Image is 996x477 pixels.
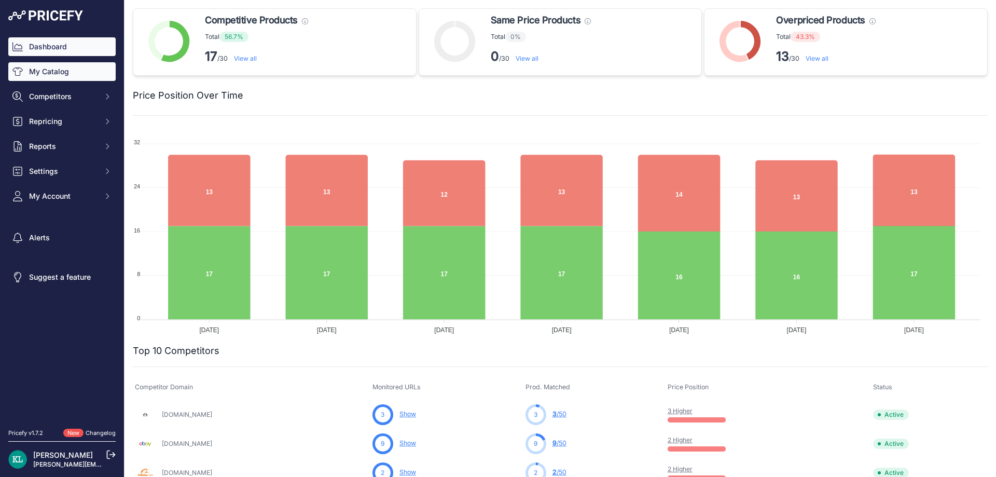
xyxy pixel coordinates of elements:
a: 2 Higher [668,465,693,473]
a: 9/50 [552,439,566,447]
a: 3/50 [552,410,566,418]
button: Reports [8,137,116,156]
span: Monitored URLs [372,383,421,391]
a: My Catalog [8,62,116,81]
tspan: [DATE] [199,326,219,334]
span: Prod. Matched [525,383,570,391]
a: Dashboard [8,37,116,56]
strong: 17 [205,49,217,64]
nav: Sidebar [8,37,116,416]
span: Active [873,439,909,449]
tspan: [DATE] [669,326,689,334]
a: [DOMAIN_NAME] [162,411,212,418]
span: My Account [29,191,97,201]
p: Total [205,32,308,42]
span: New [63,429,84,438]
a: 2/50 [552,468,566,476]
p: Total [491,32,591,42]
p: /30 [776,48,875,65]
span: Competitive Products [205,13,298,28]
button: Settings [8,162,116,181]
span: 0% [505,32,526,42]
span: 2 [552,468,557,476]
tspan: 16 [134,227,140,234]
a: [PERSON_NAME][EMAIL_ADDRESS][DOMAIN_NAME] [33,460,193,468]
span: 3 [552,410,557,418]
button: My Account [8,187,116,206]
a: [PERSON_NAME] [33,451,93,459]
a: Show [399,439,416,447]
a: Suggest a feature [8,268,116,287]
span: 56.7% [219,32,248,42]
a: Show [399,410,416,418]
a: [DOMAIN_NAME] [162,469,212,476]
h2: Top 10 Competitors [133,344,219,358]
span: Active [873,410,909,420]
span: Status [873,383,892,391]
a: 3 Higher [668,407,693,415]
span: Reports [29,141,97,152]
span: 3 [381,410,384,419]
p: Total [776,32,875,42]
tspan: 32 [134,139,140,145]
tspan: [DATE] [434,326,454,334]
tspan: [DATE] [787,326,807,334]
span: Competitor Domain [135,383,193,391]
tspan: [DATE] [317,326,337,334]
tspan: [DATE] [904,326,924,334]
span: Overpriced Products [776,13,865,28]
button: Competitors [8,87,116,106]
span: Competitors [29,91,97,102]
button: Repricing [8,112,116,131]
a: View all [806,54,828,62]
span: 43.3% [791,32,820,42]
span: 9 [534,439,537,448]
a: 2 Higher [668,436,693,444]
tspan: 8 [137,271,140,277]
span: 9 [381,439,384,448]
strong: 13 [776,49,789,64]
a: Show [399,468,416,476]
strong: 0 [491,49,499,64]
a: [DOMAIN_NAME] [162,440,212,447]
span: Same Price Products [491,13,580,28]
span: 9 [552,439,557,447]
span: Price Position [668,383,709,391]
img: Pricefy Logo [8,10,83,21]
span: 3 [534,410,537,419]
a: View all [234,54,257,62]
a: View all [516,54,538,62]
p: /30 [491,48,591,65]
span: Repricing [29,116,97,127]
tspan: [DATE] [552,326,572,334]
div: Pricefy v1.7.2 [8,429,43,438]
tspan: 0 [137,315,140,321]
a: Alerts [8,228,116,247]
a: Changelog [86,429,116,437]
span: Settings [29,166,97,176]
p: /30 [205,48,308,65]
tspan: 24 [134,183,140,189]
h2: Price Position Over Time [133,88,243,103]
